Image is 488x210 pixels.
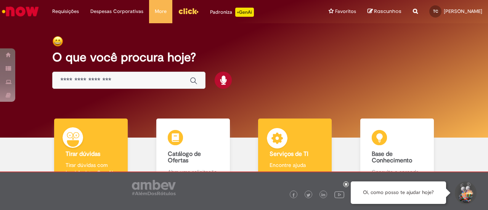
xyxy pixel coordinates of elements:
[270,150,308,158] b: Serviços de TI
[307,193,310,197] img: logo_footer_twitter.png
[270,161,320,169] p: Encontre ajuda
[346,119,448,184] a: Base de Conhecimento Consulte e aprenda
[1,4,40,19] img: ServiceNow
[52,8,79,15] span: Requisições
[334,189,344,199] img: logo_footer_youtube.png
[372,150,412,165] b: Base de Conhecimento
[210,8,254,17] div: Padroniza
[335,8,356,15] span: Favoritos
[244,119,346,184] a: Serviços de TI Encontre ajuda
[132,180,176,195] img: logo_footer_ambev_rotulo_gray.png
[444,8,482,14] span: [PERSON_NAME]
[433,9,438,14] span: TC
[168,168,218,176] p: Abra uma solicitação
[292,193,295,197] img: logo_footer_facebook.png
[168,150,201,165] b: Catálogo de Ofertas
[66,150,100,158] b: Tirar dúvidas
[52,36,63,47] img: happy-face.png
[374,8,401,15] span: Rascunhos
[66,161,116,176] p: Tirar dúvidas com Lupi Assist e Gen Ai
[155,8,167,15] span: More
[351,181,446,204] div: Oi, como posso te ajudar hoje?
[90,8,143,15] span: Despesas Corporativas
[235,8,254,17] p: +GenAi
[40,119,142,184] a: Tirar dúvidas Tirar dúvidas com Lupi Assist e Gen Ai
[52,51,435,64] h2: O que você procura hoje?
[368,8,401,15] a: Rascunhos
[178,5,199,17] img: click_logo_yellow_360x200.png
[454,181,477,204] button: Iniciar Conversa de Suporte
[321,193,325,197] img: logo_footer_linkedin.png
[372,168,422,176] p: Consulte e aprenda
[142,119,244,184] a: Catálogo de Ofertas Abra uma solicitação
